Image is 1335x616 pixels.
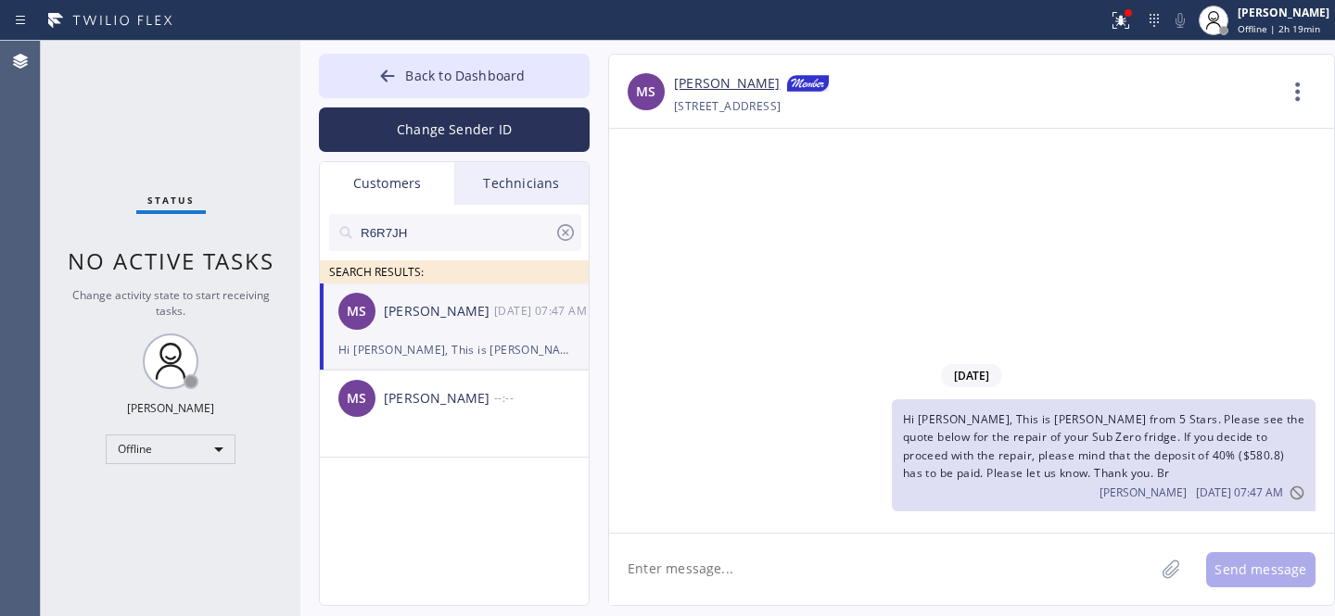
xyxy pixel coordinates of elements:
div: [STREET_ADDRESS] [674,95,781,117]
div: [PERSON_NAME] [1238,5,1329,20]
span: Change activity state to start receiving tasks. [72,287,270,319]
span: Offline | 2h 19min [1238,22,1320,35]
a: [PERSON_NAME] [674,73,780,95]
span: MS [347,388,366,409]
div: --:-- [494,387,591,409]
div: [PERSON_NAME] [127,400,214,416]
div: Customers [320,162,454,205]
span: [DATE] [941,364,1002,387]
div: [PERSON_NAME] [384,388,494,409]
button: Mute [1167,7,1193,33]
div: 09/12/2024 8:47 AM [892,399,1316,511]
button: Back to Dashboard [319,54,590,98]
div: Hi [PERSON_NAME], This is [PERSON_NAME] from 5 Stars. Please see the quote below for the repair o... [338,339,570,360]
div: Offline [106,434,235,464]
input: Search [359,214,554,251]
button: Send message [1206,552,1316,587]
span: Hi [PERSON_NAME], This is [PERSON_NAME] from 5 Stars. Please see the quote below for the repair o... [903,411,1304,481]
span: No active tasks [68,245,274,276]
span: SEARCH RESULTS: [329,264,424,280]
span: MS [636,82,655,103]
span: [PERSON_NAME] [1100,484,1187,500]
span: Status [147,194,195,207]
div: [PERSON_NAME] [384,301,494,322]
span: MS [347,301,366,322]
div: 09/12/2024 8:47 AM [494,300,591,321]
span: Back to Dashboard [405,67,525,84]
button: Change Sender ID [319,107,590,152]
span: [DATE] 07:47 AM [1196,484,1283,500]
div: Technicians [454,162,589,205]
